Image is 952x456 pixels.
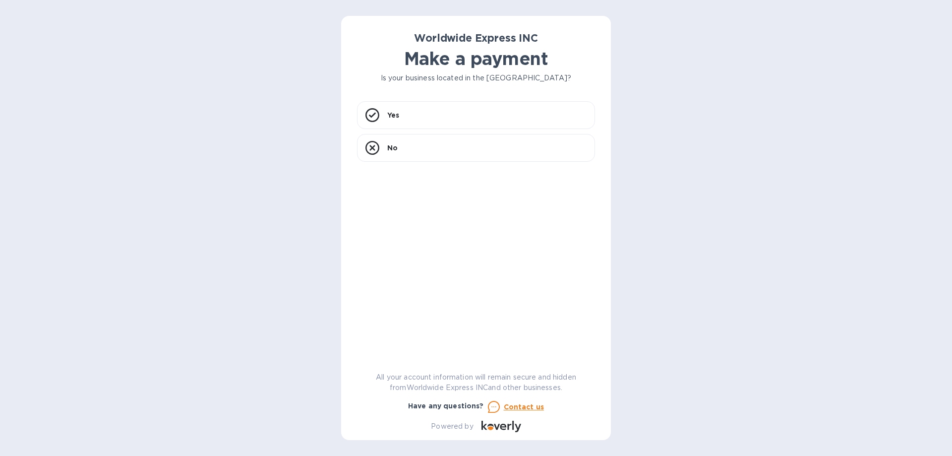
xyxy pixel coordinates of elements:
p: Yes [387,110,399,120]
u: Contact us [504,403,544,411]
b: Have any questions? [408,402,484,410]
p: Is your business located in the [GEOGRAPHIC_DATA]? [357,73,595,83]
b: Worldwide Express INC [414,32,537,44]
p: Powered by [431,421,473,432]
h1: Make a payment [357,48,595,69]
p: All your account information will remain secure and hidden from Worldwide Express INC and other b... [357,372,595,393]
p: No [387,143,398,153]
